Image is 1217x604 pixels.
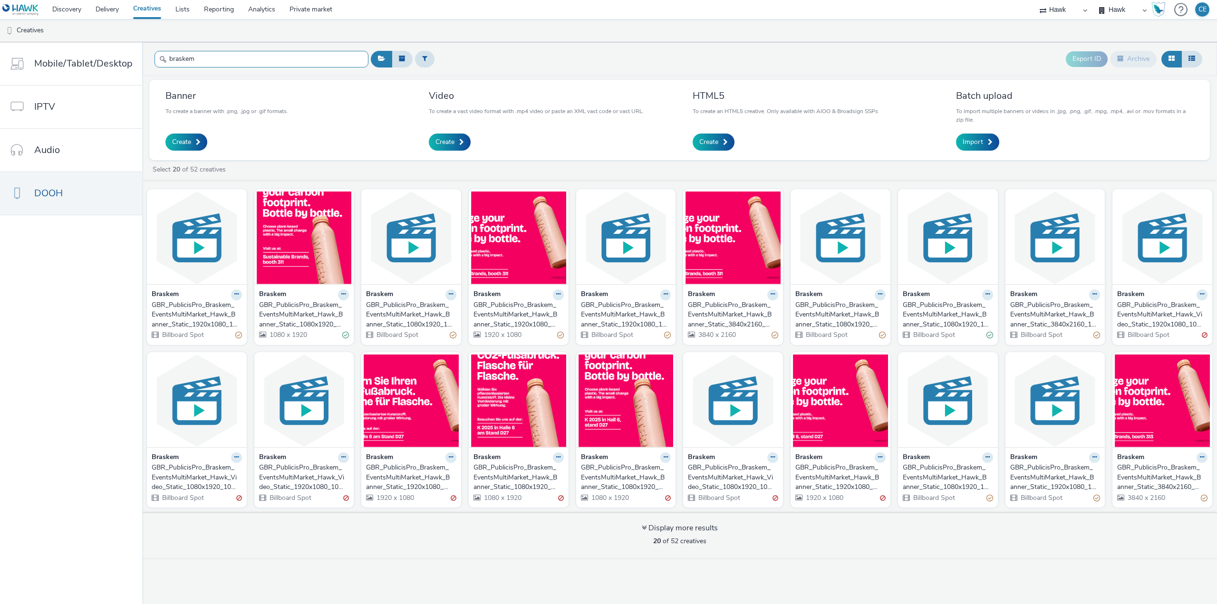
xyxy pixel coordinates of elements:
div: GBR_PublicisPro_Braskem_EventsMultiMarket_Hawk_Banner_Static_1080x1920_KFair_EN_20250926 [581,463,667,492]
strong: Braskem [473,289,501,300]
button: Archive [1110,51,1157,67]
a: GBR_PublicisPro_Braskem_EventsMultiMarket_Hawk_Video_Static_1080x1920_10"_KFair_EN_20250926 [688,463,778,492]
a: GBR_PublicisPro_Braskem_EventsMultiMarket_Hawk_Banner_Static_1920x1080_KFair_EN_20250926 [795,463,886,492]
img: GBR_PublicisPro_Braskem_EventsMultiMarket_Hawk_Banner_Static_1080x1920_KFair_DE_20250926 visual [471,355,566,447]
a: Create [693,134,734,151]
p: To create a banner with .png, .jpg or .gif formats. [165,107,288,115]
img: undefined Logo [2,4,39,16]
a: Select of 52 creatives [152,165,230,174]
a: GBR_PublicisPro_Braskem_EventsMultiMarket_Hawk_Video_Static_1920x1080_10"_KFair_DE_20250926 [259,463,349,492]
img: GBR_PublicisPro_Braskem_EventsMultiMarket_Hawk_Video_Static_1920x1080_10"_KFair_DE_20250926 visual [257,355,352,447]
strong: 20 [173,165,180,174]
button: Export ID [1066,51,1108,67]
h3: Banner [165,89,288,102]
button: Table [1181,51,1202,67]
div: GBR_PublicisPro_Braskem_EventsMultiMarket_Hawk_Video_Static_1080x1920_10"_KFair_EN_20250926 [688,463,774,492]
span: 1080 x 1920 [590,493,629,502]
div: Partially valid [1093,493,1100,503]
span: Billboard Spot [269,493,311,502]
div: GBR_PublicisPro_Braskem_EventsMultiMarket_Hawk_Banner_Static_1080x1920_15"_SustainableBrand_US_Up... [366,300,453,329]
div: Invalid [451,493,456,503]
img: GBR_PublicisPro_Braskem_EventsMultiMarket_Hawk_Banner_Static_1920x1080_10"_SustainableBrand_US_Up... [579,192,674,284]
strong: Braskem [1010,452,1037,463]
div: Display more results [642,523,718,534]
span: 1920 x 1080 [483,330,522,339]
input: Search... [155,51,368,67]
a: Hawk Academy [1151,2,1169,17]
span: Billboard Spot [376,330,418,339]
strong: Braskem [366,289,393,300]
h3: Batch upload [956,89,1194,102]
a: Create [165,134,207,151]
div: Partially valid [1201,493,1207,503]
div: GBR_PublicisPro_Braskem_EventsMultiMarket_Hawk_Banner_Static_1920x1080_10"_SustainableBrand_US_Up... [581,300,667,329]
div: GBR_PublicisPro_Braskem_EventsMultiMarket_Hawk_Banner_Static_1920x1080_10"_SustainableBrand_US_20... [1010,463,1097,492]
strong: Braskem [688,289,715,300]
div: GBR_PublicisPro_Braskem_EventsMultiMarket_Hawk_Video_Static_1920x1080_10"_KFair_DE_20250926 [259,463,346,492]
div: GBR_PublicisPro_Braskem_EventsMultiMarket_Hawk_Banner_Static_1080x1920_8"_SustainableBrand_US_Upd... [795,300,882,329]
span: Create [435,137,454,147]
a: GBR_PublicisPro_Braskem_EventsMultiMarket_Hawk_Banner_Static_1920x1080_10"_SustainableBrand_US_20... [1010,463,1101,492]
img: GBR_PublicisPro_Braskem_EventsMultiMarket_Hawk_Banner_Static_1920x1080_15"_SustainableBrand_US_Up... [149,192,244,284]
span: Create [172,137,191,147]
strong: 20 [653,537,661,546]
img: GBR_PublicisPro_Braskem_EventsMultiMarket_Hawk_Banner_Static_1920x1080_SustainableBrand_US_Update... [471,192,566,284]
span: Billboard Spot [590,330,633,339]
a: GBR_PublicisPro_Braskem_EventsMultiMarket_Hawk_Banner_Static_1080x1920_8"_SustainableBrand_US_Upd... [795,300,886,329]
strong: Braskem [903,289,930,300]
div: GBR_PublicisPro_Braskem_EventsMultiMarket_Hawk_Banner_Static_1080x1920_SustainableBrand_US_Update... [259,300,346,329]
strong: Braskem [1117,289,1144,300]
span: Billboard Spot [912,330,955,339]
div: Partially valid [557,330,564,340]
a: GBR_PublicisPro_Braskem_EventsMultiMarket_Hawk_Banner_Static_1080x1920_KFair_DE_20250926 [473,463,564,492]
img: GBR_PublicisPro_Braskem_EventsMultiMarket_Hawk_Banner_Static_1920x1080_KFair_EN_20250926 visual [793,355,888,447]
div: Valid [986,330,993,340]
div: CE [1198,2,1207,17]
div: GBR_PublicisPro_Braskem_EventsMultiMarket_Hawk_Banner_Static_1080x1920_10"_SustainableBrand_US_20... [903,463,989,492]
span: Billboard Spot [1127,330,1169,339]
span: IPTV [34,100,55,114]
p: To create an HTML5 creative. Only available with AIOO & Broadsign SSPs [693,107,878,115]
strong: Braskem [152,289,179,300]
img: GBR_PublicisPro_Braskem_EventsMultiMarket_Hawk_Banner_Static_1080x1920_15"_SustainableBrand_US_Up... [364,192,459,284]
div: GBR_PublicisPro_Braskem_EventsMultiMarket_Hawk_Banner_Static_1920x1080_SustainableBrand_US_Update... [473,300,560,329]
span: 1080 x 1920 [269,330,307,339]
img: GBR_PublicisPro_Braskem_EventsMultiMarket_Hawk_Banner_Static_3840x2160_15"_SustainableBrand_US_Up... [1008,192,1103,284]
span: Billboard Spot [161,493,204,502]
strong: Braskem [473,452,501,463]
a: GBR_PublicisPro_Braskem_EventsMultiMarket_Hawk_Banner_Static_3840x2160_SustainableBrand_US_Update... [688,300,778,329]
span: 3840 x 2160 [1127,493,1165,502]
a: GBR_PublicisPro_Braskem_EventsMultiMarket_Hawk_Banner_Static_1080x1920_15"_SustainableBrand_US_Up... [366,300,456,329]
div: Partially valid [450,330,456,340]
img: GBR_PublicisPro_Braskem_EventsMultiMarket_Hawk_Banner_Static_1920x1080_KFair_DE_20250926 visual [364,355,459,447]
a: GBR_PublicisPro_Braskem_EventsMultiMarket_Hawk_Banner_Static_3840x2160_15"_SustainableBrand_US_Up... [1010,300,1101,329]
div: Invalid [1202,330,1207,340]
span: Billboard Spot [912,493,955,502]
strong: Braskem [581,289,608,300]
span: Billboard Spot [697,493,740,502]
span: Billboard Spot [1020,330,1062,339]
span: Import [963,137,983,147]
img: GBR_PublicisPro_Braskem_EventsMultiMarket_Hawk_Banner_Static_1080x1920_KFair_EN_20250926 visual [579,355,674,447]
button: Grid [1161,51,1182,67]
span: Billboard Spot [161,330,204,339]
strong: Braskem [259,289,286,300]
div: Invalid [880,493,886,503]
div: Partially valid [879,330,886,340]
div: Invalid [343,493,349,503]
div: GBR_PublicisPro_Braskem_EventsMultiMarket_Hawk_Banner_Static_1080x1920_KFair_DE_20250926 [473,463,560,492]
img: Hawk Academy [1151,2,1166,17]
span: Mobile/Tablet/Desktop [34,57,133,70]
a: GBR_PublicisPro_Braskem_EventsMultiMarket_Hawk_Banner_Static_1080x1920_KFair_EN_20250926 [581,463,671,492]
div: Invalid [773,493,778,503]
a: GBR_PublicisPro_Braskem_EventsMultiMarket_Hawk_Banner_Static_1920x1080_10"_SustainableBrand_US_Up... [581,300,671,329]
p: To create a vast video format with .mp4 video or paste an XML vast code or vast URL. [429,107,644,115]
div: Invalid [558,493,564,503]
a: Import [956,134,999,151]
a: GBR_PublicisPro_Braskem_EventsMultiMarket_Hawk_Video_Static_1920x1080_10"_KFair_EN_20250926 [1117,300,1207,329]
div: GBR_PublicisPro_Braskem_EventsMultiMarket_Hawk_Banner_Static_3840x2160_SustainableBrand_US_20250919 [1117,463,1204,492]
img: GBR_PublicisPro_Braskem_EventsMultiMarket_Hawk_Banner_Static_3840x2160_SustainableBrand_US_Update... [686,192,781,284]
strong: Braskem [259,452,286,463]
a: GBR_PublicisPro_Braskem_EventsMultiMarket_Hawk_Banner_Static_3840x2160_SustainableBrand_US_20250919 [1117,463,1207,492]
span: 1920 x 1080 [805,493,843,502]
